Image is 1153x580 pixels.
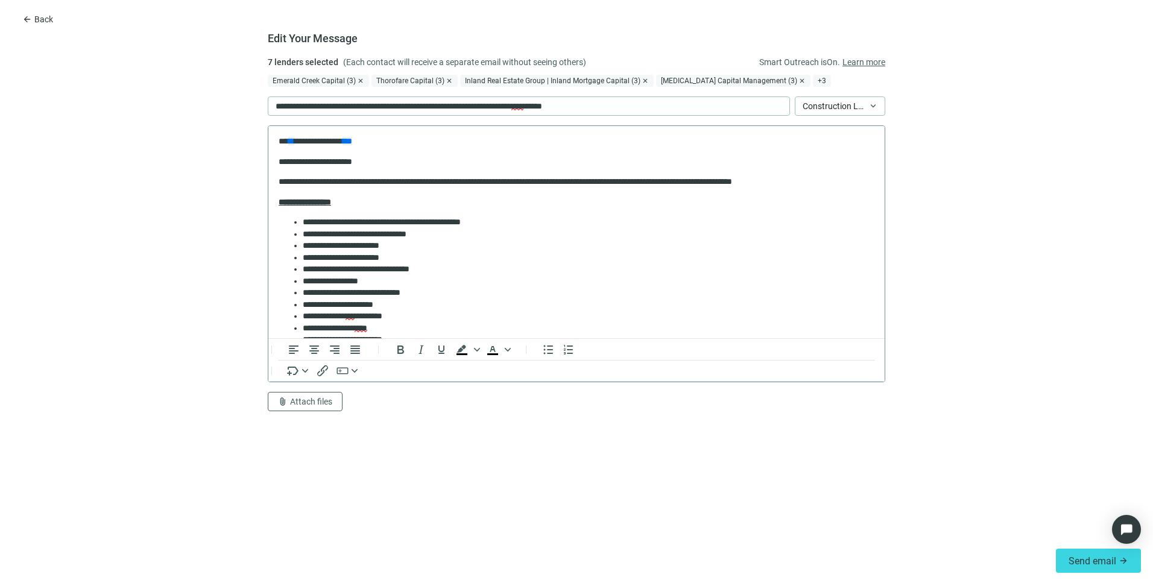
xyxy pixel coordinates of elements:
[538,342,558,357] button: Bullet list
[446,77,453,84] span: close
[803,97,877,115] span: Construction Loan/Rehab/Fix&Flip Request
[759,56,840,68] span: Smart Outreach is On .
[268,75,369,87] div: Emerald Creek Capital (3)
[268,31,358,46] h1: Edit Your Message
[304,342,324,357] button: Align center
[642,77,649,84] span: close
[371,75,458,87] div: Thorofare Capital (3)
[1069,555,1116,567] span: Send email
[343,56,586,68] span: (Each contact will receive a separate email without seeing others)
[1119,556,1128,566] span: arrow_forward
[798,77,806,84] span: close
[452,342,482,357] div: Background color Black
[390,342,411,357] button: Bold
[268,392,343,411] button: attach_fileAttach files
[460,75,654,87] div: Inland Real Estate Group | Inland Mortgage Capital (3)
[283,364,312,378] button: Insert merge tag
[656,75,810,87] div: [MEDICAL_DATA] Capital Management (3)
[411,342,431,357] button: Italic
[345,342,365,357] button: Justify
[1112,515,1141,544] div: Open Intercom Messenger
[268,56,338,68] span: 7 lenders selected
[482,342,513,357] div: Text color Black
[431,342,452,357] button: Underline
[290,397,332,406] span: Attach files
[813,75,831,87] span: + 3
[324,342,345,357] button: Align right
[34,14,53,24] span: Back
[283,342,304,357] button: Align left
[312,364,333,378] button: Insert/edit link
[268,126,885,338] iframe: Rich Text Area
[12,10,63,29] button: arrow_backBack
[558,342,579,357] button: Numbered list
[357,77,364,84] span: close
[22,14,32,24] span: arrow_back
[1056,549,1141,573] button: Send emailarrow_forward
[842,55,885,69] a: Learn more
[278,397,288,406] span: attach_file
